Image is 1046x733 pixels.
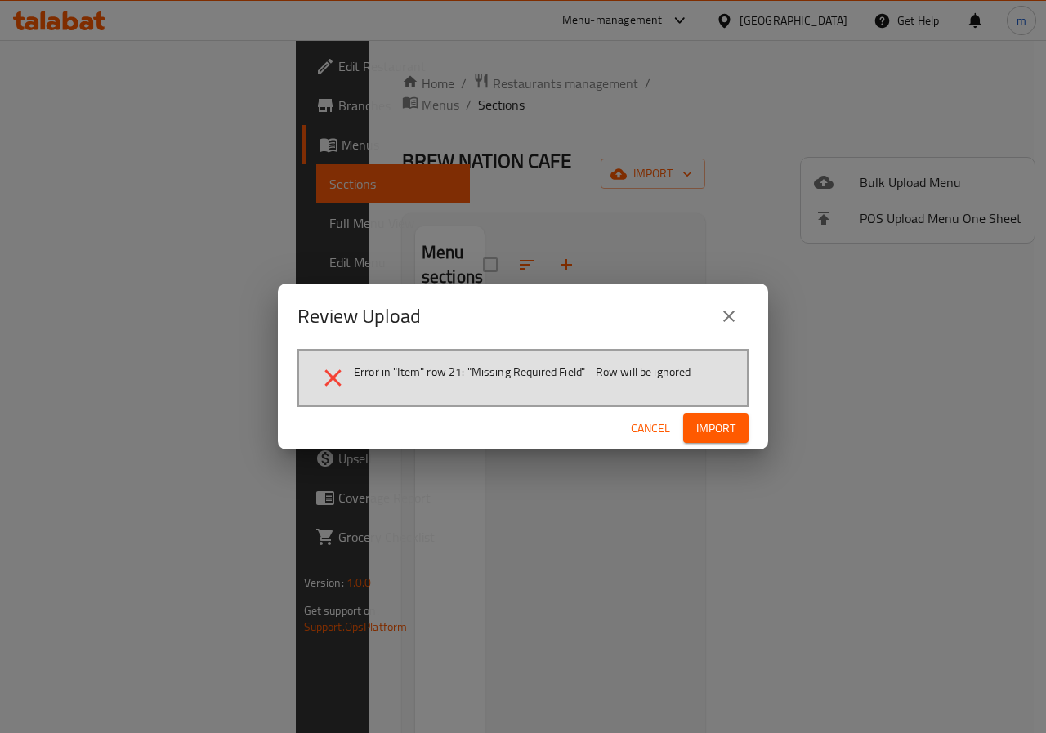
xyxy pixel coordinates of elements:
span: Import [696,418,735,439]
button: Import [683,413,749,444]
h2: Review Upload [297,303,421,329]
button: close [709,297,749,336]
span: Error in "Item" row 21: "Missing Required Field" - Row will be ignored [354,364,691,380]
button: Cancel [624,413,677,444]
span: Cancel [631,418,670,439]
